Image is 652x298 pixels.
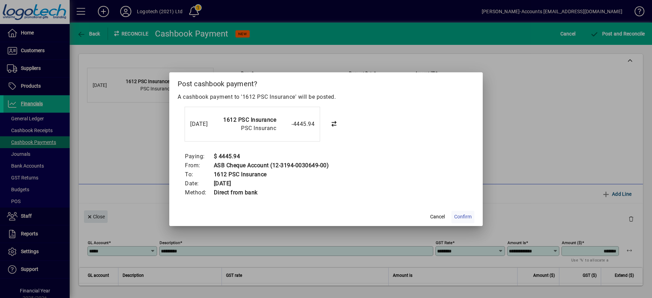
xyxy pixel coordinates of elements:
td: From: [185,161,214,170]
span: PSC Insuranc [241,125,276,131]
td: Direct from bank [214,188,329,197]
td: Paying: [185,152,214,161]
td: To: [185,170,214,179]
span: Cancel [430,213,445,220]
td: $ 4445.94 [214,152,329,161]
strong: 1612 PSC Insurance [223,116,276,123]
div: -4445.94 [280,120,315,128]
div: [DATE] [190,120,218,128]
td: Method: [185,188,214,197]
td: 1612 PSC Insurance [214,170,329,179]
button: Confirm [451,211,474,223]
td: ASB Cheque Account (12-3194-0030649-00) [214,161,329,170]
td: [DATE] [214,179,329,188]
button: Cancel [426,211,449,223]
span: Confirm [454,213,472,220]
p: A cashbook payment to '1612 PSC Insurance' will be posted. [178,93,474,101]
h2: Post cashbook payment? [169,72,483,92]
td: Date: [185,179,214,188]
